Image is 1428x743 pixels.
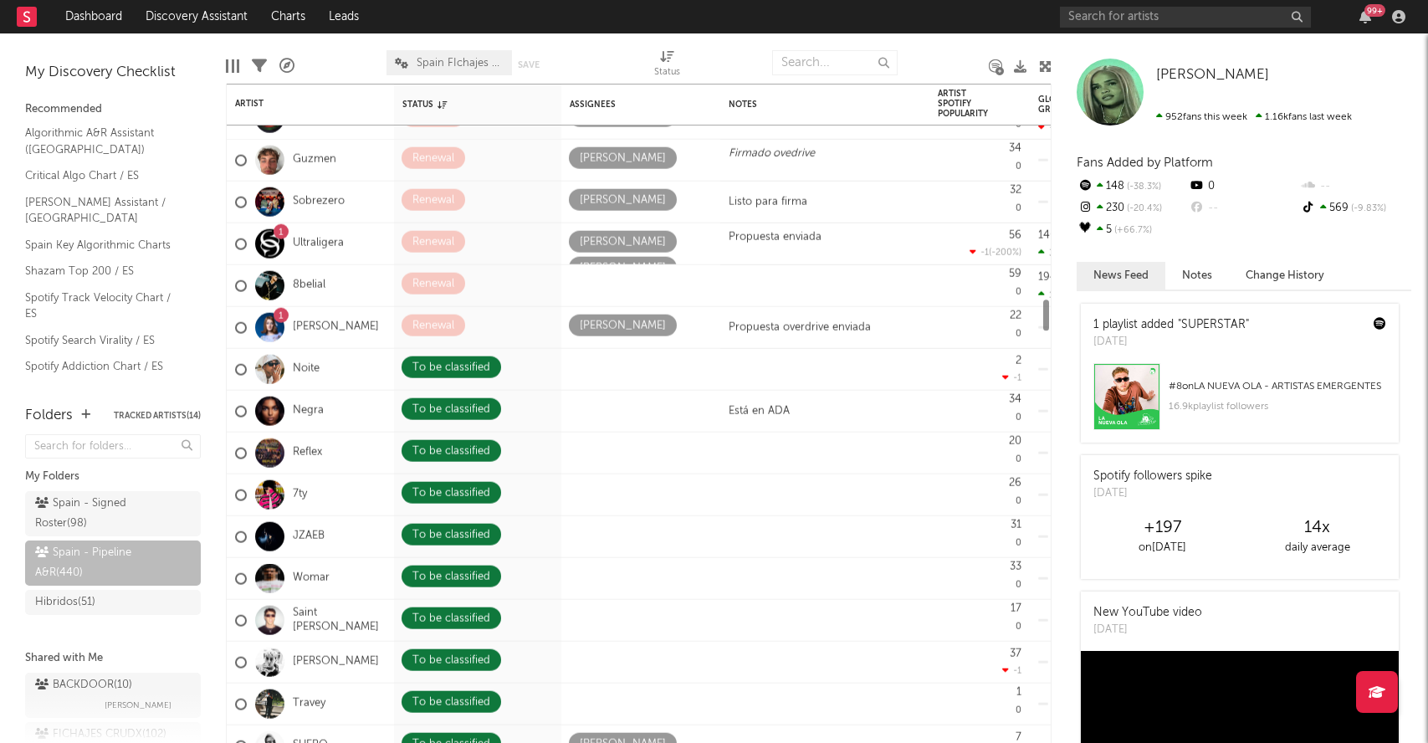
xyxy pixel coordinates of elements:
span: -9.83 % [1349,204,1386,213]
div: [DATE] [1093,485,1212,502]
div: Notes [729,100,896,110]
input: Search for artists [1060,7,1311,28]
a: Hibridos(51) [25,590,201,615]
span: -1 [1013,667,1021,676]
a: Guzmen [293,153,336,167]
div: [PERSON_NAME] [580,149,666,169]
div: 1 playlist added [1093,316,1249,334]
a: #8onLA NUEVA OLA - ARTISTAS EMERGENTES16.9kplaylist followers [1081,363,1399,443]
div: 230 [1077,197,1188,219]
div: 22 [1010,310,1021,321]
a: Spain - Signed Roster(98) [25,491,201,536]
a: Spain - Pipeline A&R(440) [25,541,201,586]
div: To be classified [412,609,490,629]
div: 0 [938,265,1021,306]
div: 33 [1010,561,1021,572]
div: 0 [938,307,1021,348]
a: Spotify Search Virality / ES [25,331,184,350]
a: 7ty [293,488,307,502]
a: [PERSON_NAME] [293,320,379,335]
span: -200 % [991,249,1019,258]
div: 1 [1016,687,1021,698]
div: 17 [1011,603,1021,614]
div: Assignees [570,100,687,110]
a: Sobrezero [293,195,345,209]
div: 569 [1300,197,1411,219]
div: My Discovery Checklist [25,63,201,83]
div: [PERSON_NAME] [580,259,666,279]
button: Notes [1165,262,1229,290]
div: 194k [1038,271,1062,282]
div: To be classified [412,400,490,420]
a: Negra [293,404,324,418]
div: Filters [252,42,267,90]
a: Shazam Top 200 / ES [25,262,184,280]
div: 148 [1077,176,1188,197]
div: Global Audio Streams Daily Growth [1038,95,1164,115]
div: daily average [1240,538,1395,558]
a: [PERSON_NAME] [1156,67,1269,84]
a: BACKDOOR(10)[PERSON_NAME] [25,673,201,718]
div: Status [654,63,680,83]
div: Artist [235,99,361,109]
a: Travey [293,697,325,711]
a: JZAEB [293,530,325,544]
div: [DATE] [1093,622,1202,638]
div: Folders [25,406,73,426]
input: Search for folders... [25,434,201,459]
div: To be classified [412,484,490,504]
a: Noite [293,362,320,377]
div: 0 [938,474,1021,515]
a: Spotify Addiction Chart / ES [25,357,184,376]
a: Reflex [293,446,322,460]
div: Listo para firma [720,195,816,208]
div: Propuesta overdrive enviada [720,320,879,334]
div: 3.89k [1038,247,1073,258]
div: Status [654,42,680,90]
div: 1.04k [1038,289,1072,300]
a: [PERSON_NAME] Assistant / [GEOGRAPHIC_DATA] [25,193,184,228]
a: Ultraligera [293,237,344,251]
div: To be classified [412,651,490,671]
div: 0 [938,140,1021,181]
div: Hibridos ( 51 ) [35,592,95,612]
div: Edit Columns [226,42,239,90]
div: To be classified [412,693,490,713]
div: Renewal [412,233,454,253]
span: -20.4 % [1124,204,1162,213]
div: Está en ADA [720,404,798,418]
a: Algorithmic A&R Assistant ([GEOGRAPHIC_DATA]) [25,124,184,158]
div: [PERSON_NAME] [580,107,666,127]
div: 56 [1009,229,1021,240]
div: [PERSON_NAME] [580,191,666,211]
div: 32 [1010,185,1021,196]
div: # 8 on LA NUEVA OLA - ARTISTAS EMERGENTES [1169,377,1386,397]
a: 8belial [293,279,325,293]
button: Change History [1229,262,1341,290]
span: 1.16k fans last week [1156,112,1352,122]
span: [PERSON_NAME] [1156,68,1269,82]
div: 31 [1011,520,1021,530]
div: Recommended [25,100,201,120]
div: on [DATE] [1085,538,1240,558]
div: 0 [938,516,1021,557]
span: 952 fans this week [1156,112,1247,122]
div: 2 [1016,355,1021,366]
div: 16.9k playlist followers [1169,397,1386,417]
span: Spain FIchajes Ok [417,58,504,69]
div: To be classified [412,525,490,546]
span: -1 [980,249,989,258]
div: Renewal [412,274,454,295]
a: Spotify Track Velocity Chart / ES [25,289,184,323]
div: 0 [1188,176,1299,197]
div: 0 [938,433,1021,474]
div: -- [1300,176,1411,197]
button: Tracked Artists(14) [114,412,201,420]
div: Spain - Pipeline A&R ( 440 ) [35,543,153,583]
div: 0 [938,98,1021,139]
div: New YouTube video [1093,604,1202,622]
div: 0 [938,684,1021,725]
button: Save [518,60,540,69]
div: 0 [938,391,1021,432]
div: [DATE] [1093,334,1249,351]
